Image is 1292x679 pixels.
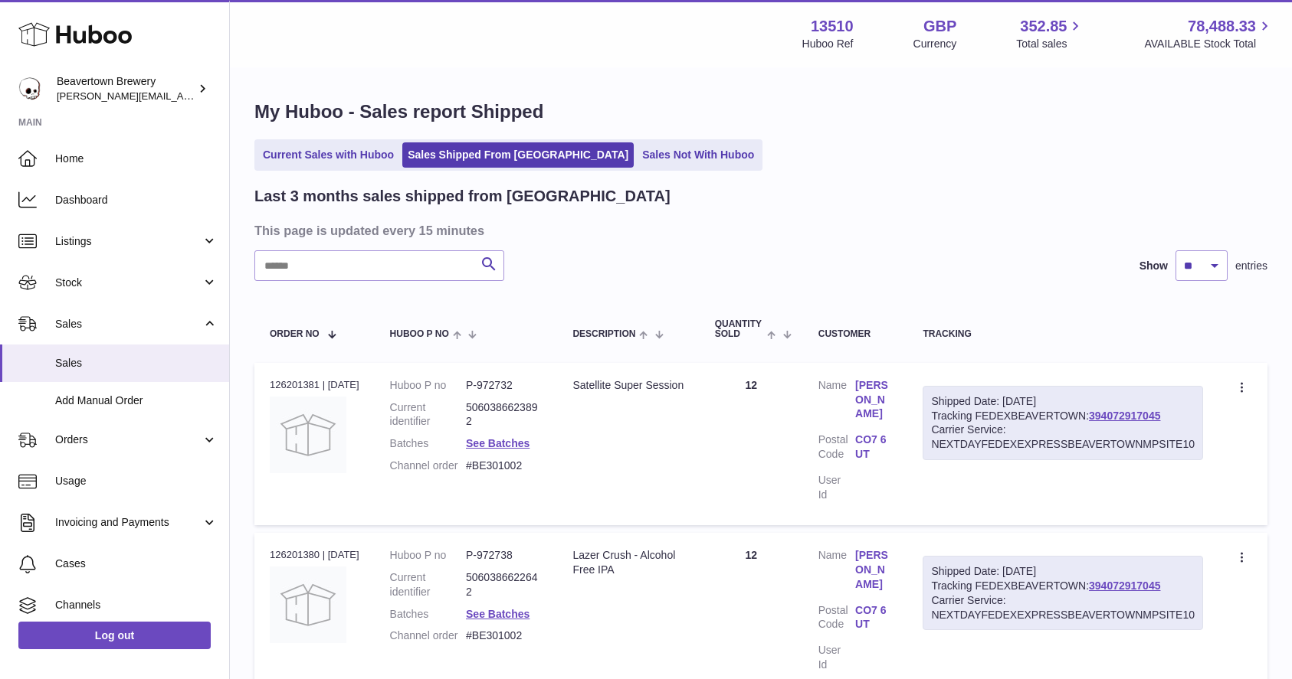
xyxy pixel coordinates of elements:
dt: Name [818,548,855,596]
div: Tracking [923,329,1203,339]
dt: Current identifier [390,570,466,599]
span: Listings [55,234,202,249]
img: no-photo.jpg [270,566,346,643]
div: 126201380 | [DATE] [270,548,359,562]
div: Tracking FEDEXBEAVERTOWN: [923,556,1203,631]
span: Stock [55,276,202,290]
dt: Postal Code [818,603,855,636]
a: Sales Not With Huboo [637,142,759,168]
a: 352.85 Total sales [1016,16,1084,51]
span: Cases [55,557,218,571]
strong: 13510 [811,16,854,37]
div: Shipped Date: [DATE] [931,564,1195,579]
a: 394072917045 [1089,579,1160,592]
div: Huboo Ref [802,37,854,51]
h1: My Huboo - Sales report Shipped [254,100,1267,124]
a: [PERSON_NAME] [855,548,892,592]
span: entries [1235,259,1267,273]
a: [PERSON_NAME] [855,378,892,422]
div: Tracking FEDEXBEAVERTOWN: [923,386,1203,461]
a: Log out [18,622,211,649]
span: Usage [55,474,218,488]
a: Sales Shipped From [GEOGRAPHIC_DATA] [402,142,634,168]
dt: Name [818,378,855,426]
dd: 5060386623892 [466,400,542,429]
div: Beavertown Brewery [57,74,195,103]
span: Sales [55,317,202,331]
dt: User Id [818,473,855,502]
dt: Huboo P no [390,378,466,393]
dd: #BE301002 [466,628,542,643]
a: CO7 6UT [855,603,892,632]
span: Description [572,329,635,339]
dt: Channel order [390,459,466,473]
span: Huboo P no [390,329,449,339]
dd: #BE301002 [466,459,542,473]
span: AVAILABLE Stock Total [1144,37,1274,51]
h3: This page is updated every 15 minutes [254,222,1264,239]
div: Carrier Service: NEXTDAYFEDEXEXPRESSBEAVERTOWNMPSITE10 [931,593,1195,622]
strong: GBP [923,16,956,37]
dt: Batches [390,607,466,622]
dt: Batches [390,436,466,451]
dd: 5060386622642 [466,570,542,599]
dt: Current identifier [390,400,466,429]
a: 394072917045 [1089,410,1160,422]
a: CO7 6UT [855,433,892,462]
div: Shipped Date: [DATE] [931,394,1195,409]
span: 352.85 [1020,16,1067,37]
dd: P-972732 [466,378,542,393]
span: Total sales [1016,37,1084,51]
span: Order No [270,329,320,339]
dd: P-972738 [466,548,542,563]
a: See Batches [466,437,530,449]
img: no-photo.jpg [270,397,346,473]
label: Show [1140,259,1168,273]
dt: Channel order [390,628,466,643]
img: Matthew.McCormack@beavertownbrewery.co.uk [18,77,41,100]
span: Orders [55,433,202,447]
span: Quantity Sold [715,319,764,339]
div: Satellite Super Session [572,378,684,393]
dt: User Id [818,643,855,672]
a: See Batches [466,608,530,620]
div: Currency [913,37,957,51]
div: Carrier Service: NEXTDAYFEDEXEXPRESSBEAVERTOWNMPSITE10 [931,423,1195,452]
a: Current Sales with Huboo [257,142,399,168]
h2: Last 3 months sales shipped from [GEOGRAPHIC_DATA] [254,186,671,207]
span: Channels [55,598,218,612]
span: 78,488.33 [1188,16,1256,37]
dt: Postal Code [818,433,855,465]
dt: Huboo P no [390,548,466,563]
div: Customer [818,329,893,339]
span: Sales [55,356,218,371]
div: 126201381 | [DATE] [270,378,359,392]
span: [PERSON_NAME][EMAIL_ADDRESS][PERSON_NAME][DOMAIN_NAME] [57,90,389,102]
span: Dashboard [55,193,218,207]
div: Lazer Crush - Alcohol Free IPA [572,548,684,577]
td: 12 [700,363,803,525]
span: Home [55,152,218,166]
a: 78,488.33 AVAILABLE Stock Total [1144,16,1274,51]
span: Invoicing and Payments [55,515,202,530]
span: Add Manual Order [55,393,218,408]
